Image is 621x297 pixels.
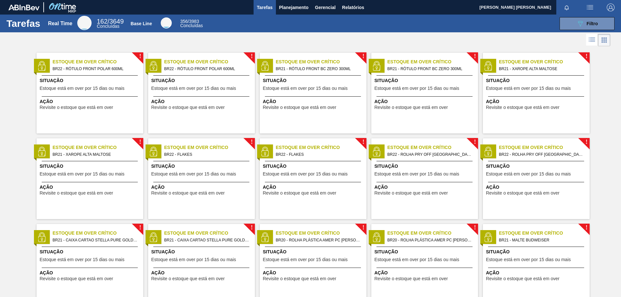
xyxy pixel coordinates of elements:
[161,17,172,28] div: Base Line
[486,257,571,262] span: Estoque está em over por 15 dias ou mais
[362,225,364,230] span: !
[131,21,152,26] div: Base Line
[40,77,142,84] span: Situação
[48,21,72,27] div: Real Time
[164,144,255,151] span: Estoque em Over Crítico
[180,19,188,24] span: 356
[151,249,253,255] span: Situação
[375,172,459,176] span: Estoque está em over por 15 dias ou mais
[40,172,125,176] span: Estoque está em over por 15 dias ou mais
[362,54,364,59] span: !
[486,105,560,110] span: Revisite o estoque que está em over
[164,230,255,237] span: Estoque em Over Crítico
[37,232,47,242] img: status
[40,98,142,105] span: Ação
[276,144,366,151] span: Estoque em Over Crítico
[486,191,560,196] span: Revisite o estoque que está em over
[263,257,348,262] span: Estoque está em over por 15 dias ou mais
[486,276,560,281] span: Revisite o estoque que está em over
[483,232,493,242] img: status
[53,237,138,244] span: BR21 - CAIXA CARTAO STELLA PURE GOLD 330 ML
[263,276,336,281] span: Revisite o estoque que está em over
[40,86,125,91] span: Estoque está em over por 15 dias ou mais
[40,276,113,281] span: Revisite o estoque que está em over
[40,270,142,276] span: Ação
[486,249,588,255] span: Situação
[486,98,588,105] span: Ação
[387,151,473,158] span: BR22 - ROLHA PRY OFF ANTARCTICA 300ML
[164,58,255,65] span: Estoque em Over Crítico
[585,54,587,59] span: !
[585,140,587,144] span: !
[263,191,336,196] span: Revisite o estoque que está em over
[151,86,236,91] span: Estoque está em over por 15 dias ou mais
[263,172,348,176] span: Estoque está em over por 15 dias ou mais
[276,237,361,244] span: BR20 - ROLHA PLÁSTICA AMER PC SHORT
[263,184,365,191] span: Ação
[151,172,236,176] span: Estoque está em over por 15 dias ou mais
[276,151,361,158] span: BR22 - FLAKES
[387,144,478,151] span: Estoque em Over Crítico
[499,65,584,72] span: BR21 - XAROPE ALTA MALTOSE
[53,230,143,237] span: Estoque em Over Crítico
[139,225,141,230] span: !
[499,230,590,237] span: Estoque em Over Crítico
[40,249,142,255] span: Situação
[151,98,253,105] span: Ação
[97,19,124,28] div: Real Time
[151,77,253,84] span: Situação
[151,270,253,276] span: Ação
[151,257,236,262] span: Estoque está em over por 15 dias ou mais
[40,184,142,191] span: Ação
[499,58,590,65] span: Estoque em Over Crítico
[40,105,113,110] span: Revisite o estoque que está em over
[375,86,459,91] span: Estoque está em over por 15 dias ou mais
[375,77,476,84] span: Situação
[263,249,365,255] span: Situação
[483,61,493,71] img: status
[164,151,250,158] span: BR22 - FLAKES
[372,232,381,242] img: status
[375,163,476,170] span: Situação
[40,163,142,170] span: Situação
[148,232,158,242] img: status
[151,184,253,191] span: Ação
[387,58,478,65] span: Estoque em Over Crítico
[375,270,476,276] span: Ação
[40,257,125,262] span: Estoque está em over por 15 dias ou mais
[375,249,476,255] span: Situação
[372,147,381,156] img: status
[164,237,250,244] span: BR21 - CAIXA CARTAO STELLA PURE GOLD 330 ML
[263,270,365,276] span: Ação
[260,61,270,71] img: status
[483,147,493,156] img: status
[139,140,141,144] span: !
[279,4,309,11] span: Planejamento
[486,184,588,191] span: Ação
[486,77,588,84] span: Situação
[77,16,92,30] div: Real Time
[263,86,348,91] span: Estoque está em over por 15 dias ou mais
[180,19,203,28] div: Base Line
[148,147,158,156] img: status
[180,23,203,28] span: Concluídas
[560,17,615,30] button: Filtro
[251,225,253,230] span: !
[263,98,365,105] span: Ação
[499,144,590,151] span: Estoque em Over Crítico
[486,86,571,91] span: Estoque está em over por 15 dias ou mais
[263,163,365,170] span: Situação
[486,270,588,276] span: Ação
[486,172,571,176] span: Estoque está em over por 15 dias ou mais
[586,34,598,46] div: Visão em Lista
[260,232,270,242] img: status
[260,147,270,156] img: status
[148,61,158,71] img: status
[486,163,588,170] span: Situação
[53,151,138,158] span: BR21 - XAROPE ALTA MALTOSE
[97,18,124,25] span: / 3649
[586,4,594,11] img: userActions
[97,24,119,29] span: Concluídas
[263,105,336,110] span: Revisite o estoque que está em over
[251,140,253,144] span: !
